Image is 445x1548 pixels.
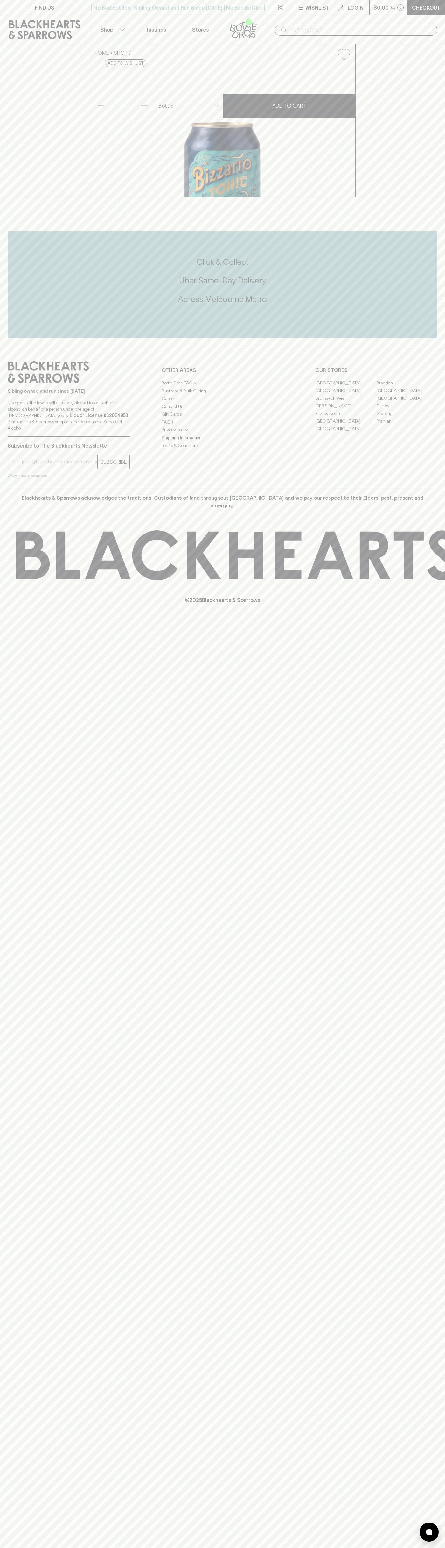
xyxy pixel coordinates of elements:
a: [GEOGRAPHIC_DATA] [376,394,437,402]
a: Privacy Policy [162,426,284,434]
a: [GEOGRAPHIC_DATA] [315,379,376,387]
input: e.g. jane@blackheartsandsparrows.com.au [13,457,97,467]
a: Bottle Drop FAQ's [162,379,284,387]
a: Terms & Conditions [162,442,284,449]
a: Tastings [134,15,178,44]
p: It is against the law to sell or supply alcohol to, or to obtain alcohol on behalf of a person un... [8,399,130,431]
button: ADD TO CART [223,94,356,118]
button: Add to wishlist [335,47,353,63]
div: Bottle [156,99,222,112]
a: [GEOGRAPHIC_DATA] [376,387,437,394]
button: Shop [89,15,134,44]
a: HOME [94,50,109,56]
img: 36960.png [89,65,355,197]
a: FAQ's [162,418,284,426]
p: ADD TO CART [272,102,306,110]
a: Business & Bulk Gifting [162,387,284,395]
p: Sibling owned and run since [DATE] [8,388,130,394]
a: Stores [178,15,223,44]
p: Blackhearts & Sparrows acknowledges the traditional Custodians of land throughout [GEOGRAPHIC_DAT... [12,494,433,509]
p: OTHER AREAS [162,366,284,374]
a: Fitzroy [376,402,437,410]
a: Braddon [376,379,437,387]
p: Subscribe to The Blackhearts Newsletter [8,442,130,449]
a: [GEOGRAPHIC_DATA] [315,387,376,394]
a: Contact Us [162,403,284,410]
p: Stores [192,26,209,33]
a: [GEOGRAPHIC_DATA] [315,417,376,425]
p: Wishlist [305,4,330,11]
button: Add to wishlist [105,59,146,67]
p: SUBSCRIBE [100,458,127,466]
a: Brunswick West [315,394,376,402]
a: Fitzroy North [315,410,376,417]
p: OUR STORES [315,366,437,374]
a: Gift Cards [162,411,284,418]
button: SUBSCRIBE [98,455,129,469]
p: Shop [101,26,113,33]
a: [GEOGRAPHIC_DATA] [315,425,376,433]
a: Shipping Information [162,434,284,441]
p: 0 [399,6,402,9]
p: We will never spam you [8,472,130,479]
a: Careers [162,395,284,403]
img: bubble-icon [426,1529,432,1535]
a: Geelong [376,410,437,417]
p: $0.00 [373,4,389,11]
div: Call to action block [8,231,437,338]
p: FIND US [35,4,54,11]
p: Tastings [146,26,166,33]
input: Try "Pinot noir" [290,25,432,35]
h5: Uber Same-Day Delivery [8,275,437,286]
p: Checkout [412,4,441,11]
a: Prahran [376,417,437,425]
h5: Across Melbourne Metro [8,294,437,305]
a: [PERSON_NAME] [315,402,376,410]
p: Bottle [158,102,174,110]
h5: Click & Collect [8,257,437,267]
a: SHOP [114,50,128,56]
p: Login [348,4,364,11]
strong: Liquor License #32064953 [70,413,128,418]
